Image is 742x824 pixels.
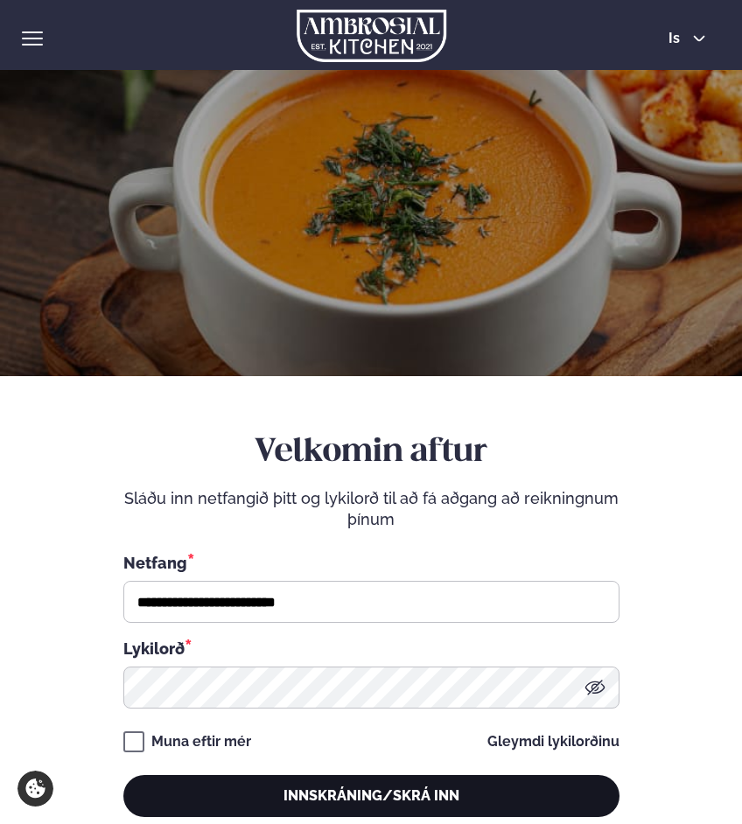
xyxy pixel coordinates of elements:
img: logo [297,10,446,62]
span: is [668,31,685,45]
div: Netfang [123,551,619,574]
h2: Velkomin aftur [123,432,619,474]
div: Lykilorð [123,637,619,660]
a: Cookie settings [17,771,53,807]
a: Gleymdi lykilorðinu [487,735,619,749]
button: hamburger [22,28,43,49]
button: is [654,31,720,45]
button: Innskráning/Skrá inn [123,775,619,817]
p: Sláðu inn netfangið þitt og lykilorð til að fá aðgang að reikningnum þínum [123,488,619,530]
